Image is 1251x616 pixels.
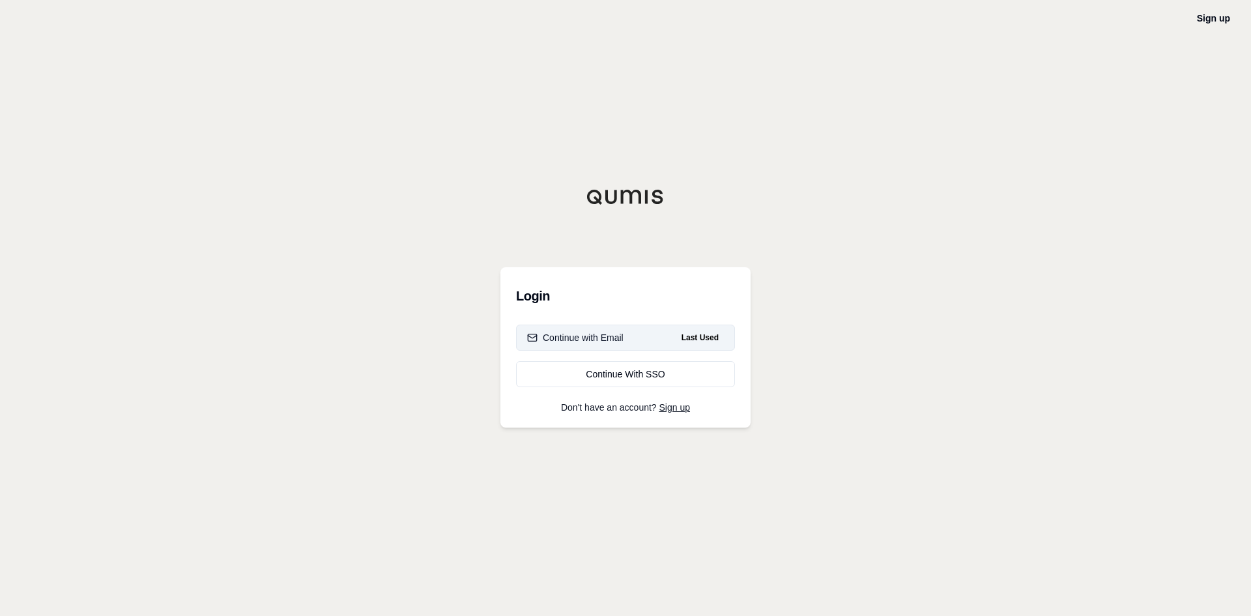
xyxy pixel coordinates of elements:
[516,325,735,351] button: Continue with EmailLast Used
[659,402,690,413] a: Sign up
[516,283,735,309] h3: Login
[516,361,735,387] a: Continue With SSO
[676,330,724,345] span: Last Used
[527,331,624,344] div: Continue with Email
[586,189,665,205] img: Qumis
[516,403,735,412] p: Don't have an account?
[527,368,724,381] div: Continue With SSO
[1197,13,1230,23] a: Sign up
